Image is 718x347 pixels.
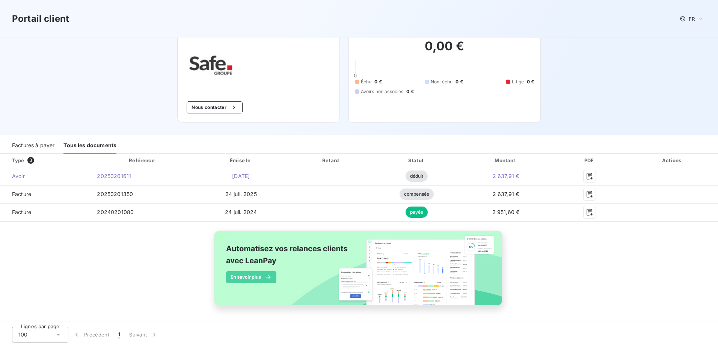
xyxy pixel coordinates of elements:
[97,209,134,215] span: 20240201080
[400,189,434,200] span: compensée
[406,170,428,182] span: déduit
[355,39,534,61] h2: 0,00 €
[63,138,116,154] div: Tous les documents
[354,72,357,78] span: 0
[225,191,257,197] span: 24 juil. 2025
[689,16,695,22] span: FR
[406,88,413,95] span: 0 €
[554,157,625,164] div: PDF
[406,207,428,218] span: payée
[374,78,382,85] span: 0 €
[8,157,89,164] div: Type
[6,172,85,180] span: Avoir
[12,12,69,26] h3: Portail client
[361,78,372,85] span: Échu
[6,208,85,216] span: Facture
[187,41,235,89] img: Company logo
[97,173,131,179] span: 20250201611
[361,88,404,95] span: Avoirs non associés
[431,78,453,85] span: Non-échu
[512,78,524,85] span: Litige
[18,331,27,338] span: 100
[376,157,457,164] div: Statut
[493,173,519,179] span: 2 637,91 €
[12,138,54,154] div: Factures à payer
[114,327,125,342] button: 1
[207,226,511,318] img: banner
[527,78,534,85] span: 0 €
[628,157,716,164] div: Actions
[129,157,154,163] div: Référence
[6,190,85,198] span: Facture
[232,173,250,179] span: [DATE]
[97,191,133,197] span: 20250201350
[460,157,551,164] div: Montant
[118,331,120,338] span: 1
[493,191,519,197] span: 2 637,91 €
[225,209,257,215] span: 24 juil. 2024
[492,209,520,215] span: 2 951,60 €
[290,157,373,164] div: Retard
[456,78,463,85] span: 0 €
[125,327,163,342] button: Suivant
[27,157,34,164] span: 3
[68,327,114,342] button: Précédent
[196,157,287,164] div: Émise le
[187,101,242,113] button: Nous contacter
